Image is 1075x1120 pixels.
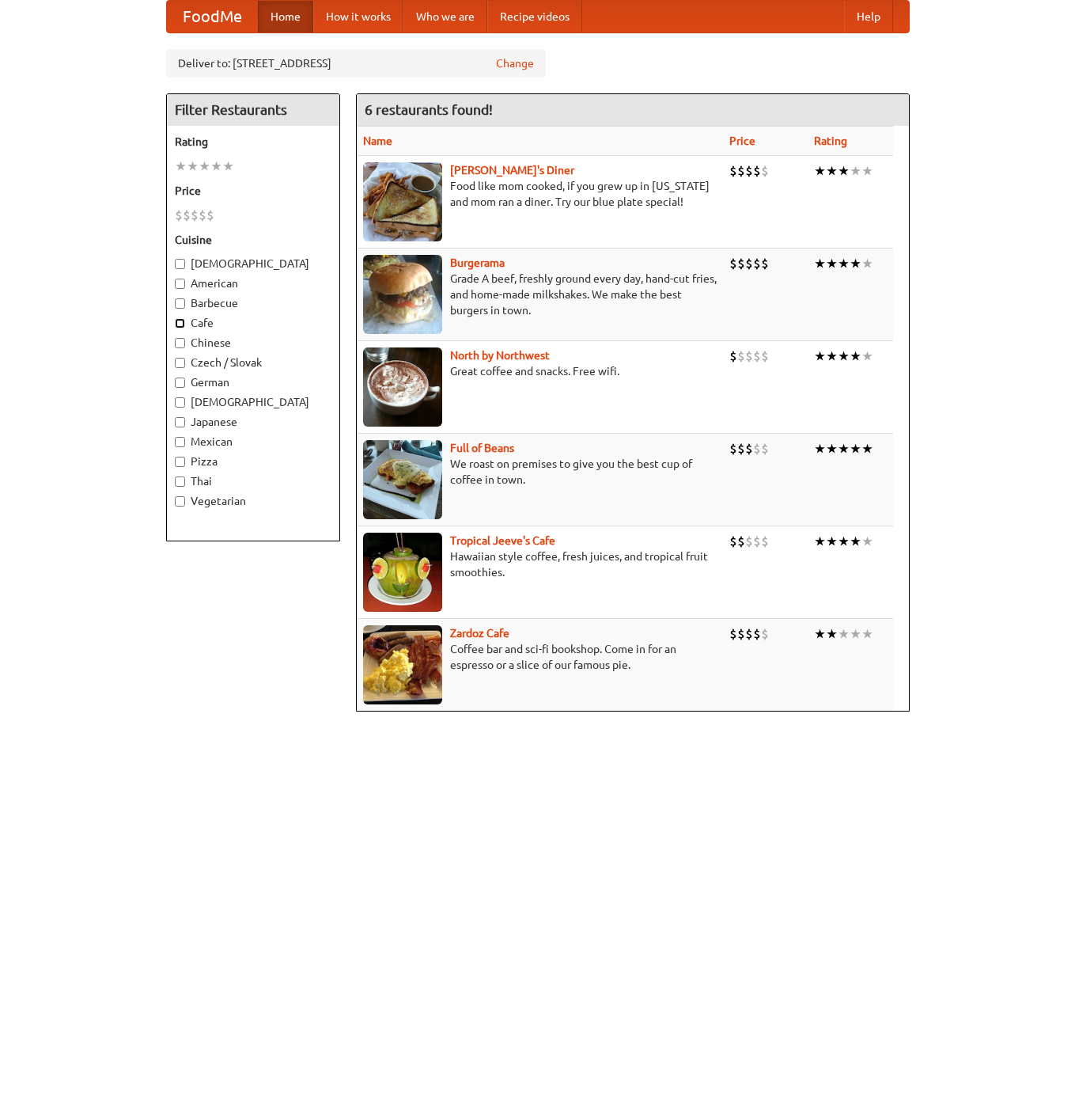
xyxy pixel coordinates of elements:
[175,358,185,368] input: Czech / Slovak
[175,279,185,289] input: American
[175,397,185,408] input: [DEMOGRAPHIC_DATA]
[175,158,187,175] li: ★
[761,625,769,643] li: $
[737,625,745,643] li: $
[175,315,331,331] label: Cafe
[175,457,185,467] input: Pizza
[175,298,185,309] input: Barbecue
[183,207,191,224] li: $
[175,414,331,430] label: Japanese
[826,533,838,550] li: ★
[826,162,838,180] li: ★
[363,162,442,241] img: sallys.jpg
[814,440,826,457] li: ★
[363,549,717,580] p: Hawaiian style coffee, fresh juices, and tropical fruit smoothies.
[206,207,214,224] li: $
[222,158,234,175] li: ★
[175,259,185,269] input: [DEMOGRAPHIC_DATA]
[313,1,403,32] a: How it works
[737,347,745,365] li: $
[487,1,582,32] a: Recipe videos
[838,625,850,643] li: ★
[761,533,769,550] li: $
[363,255,442,334] img: burgerama.jpg
[729,440,737,457] li: $
[175,318,185,328] input: Cafe
[814,625,826,643] li: ★
[745,625,753,643] li: $
[838,162,850,180] li: ★
[861,533,873,550] li: ★
[753,347,761,365] li: $
[729,347,737,365] li: $
[450,349,550,362] a: North by Northwest
[403,1,487,32] a: Who we are
[175,496,185,507] input: Vegetarian
[175,394,331,410] label: [DEMOGRAPHIC_DATA]
[363,440,442,519] img: beans.jpg
[450,256,505,269] a: Burgerama
[838,255,850,272] li: ★
[450,164,574,177] a: [PERSON_NAME]'s Diner
[365,102,493,117] ng-pluralize: 6 restaurants found!
[850,162,861,180] li: ★
[363,178,717,210] p: Food like mom cooked, if you grew up in [US_STATE] and mom ran a diner. Try our blue plate special!
[363,271,717,318] p: Grade A beef, freshly ground every day, hand-cut fries, and home-made milkshakes. We make the bes...
[838,440,850,457] li: ★
[187,158,199,175] li: ★
[753,533,761,550] li: $
[745,347,753,365] li: $
[861,255,873,272] li: ★
[844,1,893,32] a: Help
[737,533,745,550] li: $
[175,378,185,388] input: German
[761,255,769,272] li: $
[175,338,185,348] input: Chinese
[363,363,717,379] p: Great coffee and snacks. Free wifi.
[861,162,873,180] li: ★
[838,347,850,365] li: ★
[745,533,753,550] li: $
[753,162,761,180] li: $
[175,417,185,427] input: Japanese
[496,55,534,71] a: Change
[167,94,339,126] h4: Filter Restaurants
[761,347,769,365] li: $
[199,207,206,224] li: $
[826,347,838,365] li: ★
[450,534,555,547] a: Tropical Jeeve's Cafe
[191,207,199,224] li: $
[850,440,861,457] li: ★
[850,255,861,272] li: ★
[167,1,258,32] a: FoodMe
[450,442,514,454] a: Full of Beans
[761,162,769,180] li: $
[753,255,761,272] li: $
[850,347,861,365] li: ★
[175,473,331,489] label: Thai
[753,625,761,643] li: $
[861,625,873,643] li: ★
[363,533,442,612] img: jeeves.jpg
[729,255,737,272] li: $
[175,374,331,390] label: German
[826,255,838,272] li: ★
[745,440,753,457] li: $
[175,183,331,199] h5: Price
[761,440,769,457] li: $
[363,347,442,427] img: north.jpg
[737,255,745,272] li: $
[838,533,850,550] li: ★
[175,275,331,291] label: American
[363,641,717,673] p: Coffee bar and sci-fi bookshop. Come in for an espresso or a slice of our famous pie.
[850,533,861,550] li: ★
[363,135,392,147] a: Name
[450,627,509,640] a: Zardoz Cafe
[745,255,753,272] li: $
[363,625,442,704] img: zardoz.jpg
